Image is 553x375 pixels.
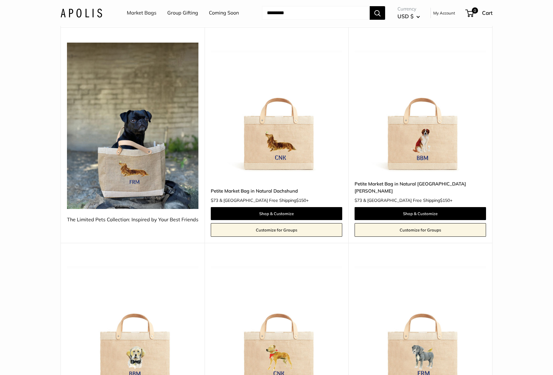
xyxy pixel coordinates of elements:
button: Search [370,6,385,20]
a: Market Bags [127,8,156,18]
a: Group Gifting [167,8,198,18]
input: Search... [262,6,370,20]
a: Petite Market Bag in Natural St. BernardPetite Market Bag in Natural St. Bernard [355,43,486,174]
div: The Limited Pets Collection: Inspired by Your Best Friends [67,215,198,224]
a: Shop & Customize [355,207,486,220]
a: My Account [433,9,455,17]
a: Petite Market Bag in Natural DachshundPetite Market Bag in Natural Dachshund [211,43,342,174]
a: Petite Market Bag in Natural Dachshund [211,187,342,194]
span: $150 [440,198,450,203]
span: & [GEOGRAPHIC_DATA] Free Shipping + [363,198,452,202]
a: Coming Soon [209,8,239,18]
button: USD $ [397,11,420,21]
img: The Limited Pets Collection: Inspired by Your Best Friends [67,43,198,209]
img: Apolis [60,8,102,17]
a: Petite Market Bag in Natural [GEOGRAPHIC_DATA][PERSON_NAME] [355,180,486,195]
span: 0 [472,7,478,14]
img: Petite Market Bag in Natural St. Bernard [355,43,486,174]
span: Currency [397,5,420,13]
img: Petite Market Bag in Natural Dachshund [211,43,342,174]
span: Cart [482,10,493,16]
span: & [GEOGRAPHIC_DATA] Free Shipping + [219,198,309,202]
a: Customize for Groups [355,223,486,237]
span: $73 [355,198,362,203]
span: USD $ [397,13,414,19]
span: $150 [296,198,306,203]
span: $73 [211,198,218,203]
a: Shop & Customize [211,207,342,220]
a: Customize for Groups [211,223,342,237]
a: 0 Cart [466,8,493,18]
